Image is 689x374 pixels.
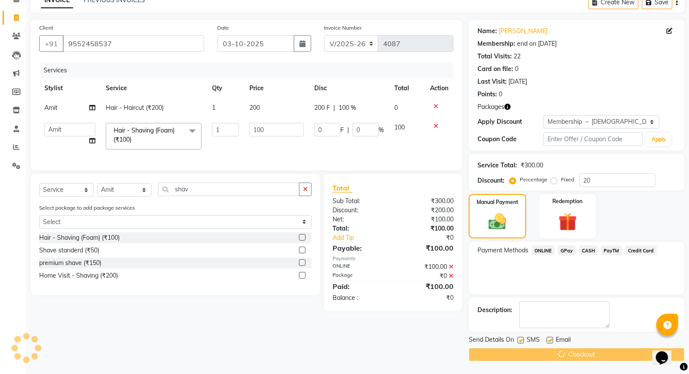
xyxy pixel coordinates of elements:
[309,78,389,98] th: Disc
[326,233,404,242] a: Add Tip
[39,271,118,280] div: Home Visit - Shaving (₹200)
[326,281,393,292] div: Paid:
[158,183,299,196] input: Search or Scan
[477,102,504,112] span: Packages
[393,281,460,292] div: ₹100.00
[527,335,540,346] span: SMS
[131,136,135,143] a: x
[499,90,502,99] div: 0
[646,133,671,146] button: Apply
[393,293,460,303] div: ₹0
[515,65,518,74] div: 0
[477,117,544,126] div: Apply Discount
[652,339,680,365] iframe: chat widget
[553,197,583,205] label: Redemption
[326,224,393,233] div: Total:
[340,126,344,135] span: F
[477,176,504,185] div: Discount:
[39,258,101,268] div: premium shave (₹150)
[106,104,164,112] span: Hair - Haircut (₹200)
[477,90,497,99] div: Points:
[333,255,454,262] div: Payments
[39,35,64,52] button: +91
[324,24,362,32] label: Invoice Number
[477,65,513,74] div: Card on file:
[477,52,512,61] div: Total Visits:
[425,78,454,98] th: Action
[326,243,393,253] div: Payable:
[521,161,543,170] div: ₹300.00
[477,246,528,255] span: Payment Methods
[207,78,244,98] th: Qty
[326,262,393,272] div: ONLINE
[393,197,460,206] div: ₹300.00
[625,245,657,255] span: Credit Card
[556,335,571,346] span: Email
[326,215,393,224] div: Net:
[517,39,557,48] div: end on [DATE]
[389,78,425,98] th: Total
[394,123,405,131] span: 100
[561,176,574,184] label: Fixed
[63,35,204,52] input: Search by Name/Mobile/Email/Code
[553,211,583,233] img: _gift.svg
[404,233,460,242] div: ₹0
[39,233,120,242] div: Hair - Shaving (Foam) (₹100)
[508,77,527,86] div: [DATE]
[314,103,330,112] span: 200 F
[393,243,460,253] div: ₹100.00
[39,24,53,32] label: Client
[326,272,393,281] div: Package
[393,272,460,281] div: ₹0
[39,246,99,255] div: Shave standerd (₹50)
[339,103,356,112] span: 100 %
[477,77,507,86] div: Last Visit:
[483,211,512,232] img: _cash.svg
[514,52,521,61] div: 22
[333,184,353,193] span: Total
[326,197,393,206] div: Sub Total:
[347,126,349,135] span: |
[393,262,460,272] div: ₹100.00
[477,161,517,170] div: Service Total:
[326,206,393,215] div: Discount:
[558,245,576,255] span: GPay
[579,245,598,255] span: CASH
[333,103,335,112] span: |
[249,104,260,112] span: 200
[212,104,215,112] span: 1
[379,126,384,135] span: %
[520,176,548,184] label: Percentage
[477,135,544,144] div: Coupon Code
[477,39,515,48] div: Membership:
[499,27,548,36] a: [PERSON_NAME]
[326,293,393,303] div: Balance :
[393,215,460,224] div: ₹100.00
[244,78,309,98] th: Price
[393,206,460,215] div: ₹200.00
[44,104,57,112] span: Amit
[39,204,135,212] label: Select package to add package services
[477,27,497,36] div: Name:
[532,245,555,255] span: ONLINE
[544,133,643,146] input: Enter Offer / Coupon Code
[394,104,398,112] span: 0
[477,198,518,206] label: Manual Payment
[469,335,514,346] span: Send Details On
[393,224,460,233] div: ₹100.00
[114,126,175,143] span: Hair - Shaving (Foam) (₹100)
[101,78,207,98] th: Service
[477,306,512,315] div: Description:
[39,78,101,98] th: Stylist
[601,245,622,255] span: PayTM
[40,62,460,78] div: Services
[217,24,229,32] label: Date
